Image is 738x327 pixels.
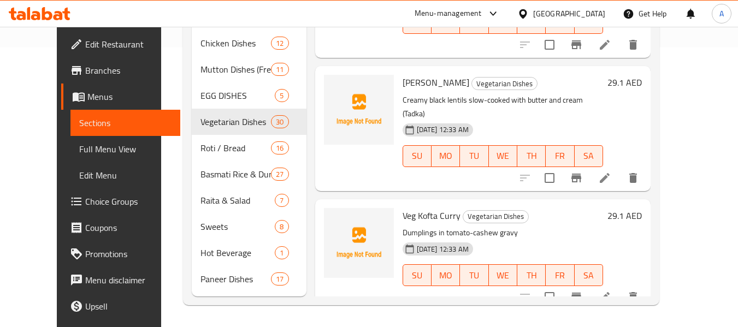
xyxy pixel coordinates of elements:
span: Full Menu View [79,142,172,156]
span: [DATE] 12:33 AM [412,124,473,135]
span: Sections [79,116,172,129]
span: MO [436,15,456,31]
span: WE [493,148,513,164]
span: Paneer Dishes [200,272,271,286]
div: Chicken Dishes12 [192,30,306,56]
span: SA [579,148,599,164]
span: 17 [271,274,288,284]
a: Edit Restaurant [61,31,180,57]
span: A [719,8,724,20]
span: Promotions [85,247,172,260]
a: Edit menu item [598,290,611,304]
div: Vegetarian Dishes [471,77,538,90]
span: SU [408,148,427,164]
button: delete [620,32,646,58]
div: EGG DISHES5 [192,82,306,109]
span: Choice Groups [85,195,172,208]
span: 27 [271,169,288,180]
span: EGG DISHES [200,89,275,102]
span: TH [522,267,541,283]
div: Vegetarian Dishes30 [192,109,306,135]
button: TU [460,264,488,286]
span: TH [522,148,541,164]
a: Menus [61,84,180,110]
div: items [271,115,288,128]
a: Promotions [61,241,180,267]
span: Edit Menu [79,169,172,182]
div: Paneer Dishes17 [192,266,306,292]
a: Edit menu item [598,171,611,185]
span: Veg Kofta Curry [403,207,460,224]
div: items [271,63,288,76]
div: items [275,194,288,207]
span: Branches [85,64,172,77]
a: Edit Menu [70,162,180,188]
span: 1 [275,248,288,258]
span: 30 [271,117,288,127]
a: Branches [61,57,180,84]
span: Vegetarian Dishes [472,78,537,90]
span: WE [493,267,513,283]
div: items [271,272,288,286]
button: TU [460,145,488,167]
span: 8 [275,222,288,232]
span: Hot Beverage [200,246,275,259]
span: WE [493,15,513,31]
span: [PERSON_NAME] [403,74,469,91]
div: items [275,246,288,259]
span: 7 [275,195,288,206]
button: FR [546,145,574,167]
span: MO [436,267,456,283]
span: FR [550,267,570,283]
span: 11 [271,64,288,75]
button: MO [432,145,460,167]
div: [GEOGRAPHIC_DATA] [533,8,605,20]
button: SU [403,264,432,286]
button: TH [517,264,546,286]
button: TH [517,145,546,167]
span: Basmati Rice & Dum Biryani [200,168,271,181]
span: TU [464,148,484,164]
div: items [275,89,288,102]
span: Menus [87,90,172,103]
button: Branch-specific-item [563,32,589,58]
img: Veg Kofta Curry [324,208,394,278]
button: SA [575,264,603,286]
div: Vegetarian Dishes [463,210,529,223]
button: delete [620,284,646,310]
p: Creamy black lentils slow-cooked with butter and cream (Tadka) [403,93,603,121]
span: Select to update [538,33,561,56]
h6: 29.1 AED [607,75,642,90]
div: items [271,141,288,154]
span: 16 [271,143,288,153]
span: TU [464,15,484,31]
span: Select to update [538,167,561,189]
a: Upsell [61,293,180,319]
span: Select to update [538,286,561,308]
button: Branch-specific-item [563,165,589,191]
img: Dal Makhani [324,75,394,145]
a: Menu disclaimer [61,267,180,293]
span: SU [408,267,427,283]
button: Branch-specific-item [563,284,589,310]
span: Mutton Dishes (Fresh indian mutton) [200,63,271,76]
div: items [275,220,288,233]
div: Basmati Rice & Dum Biryani27 [192,161,306,187]
p: Dumplings in tomato-cashew gravy [403,226,603,240]
button: SU [403,145,432,167]
div: Chicken Dishes [200,37,271,50]
div: items [271,168,288,181]
span: Menu disclaimer [85,274,172,287]
span: Upsell [85,300,172,313]
span: Raita & Salad [200,194,275,207]
span: SA [579,15,599,31]
div: Sweets [200,220,275,233]
span: FR [550,148,570,164]
span: TU [464,267,484,283]
div: Hot Beverage1 [192,240,306,266]
button: WE [489,145,517,167]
